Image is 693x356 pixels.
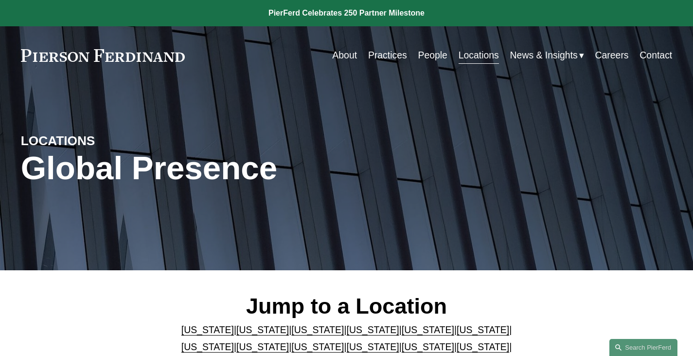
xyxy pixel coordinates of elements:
[332,46,357,65] a: About
[21,133,184,149] h4: LOCATIONS
[609,339,677,356] a: Search this site
[402,324,454,335] a: [US_STATE]
[347,341,399,352] a: [US_STATE]
[181,341,234,352] a: [US_STATE]
[457,341,509,352] a: [US_STATE]
[640,46,672,65] a: Contact
[510,46,584,65] a: folder dropdown
[157,293,536,320] h2: Jump to a Location
[402,341,454,352] a: [US_STATE]
[418,46,447,65] a: People
[181,324,234,335] a: [US_STATE]
[236,324,289,335] a: [US_STATE]
[595,46,629,65] a: Careers
[291,341,344,352] a: [US_STATE]
[291,324,344,335] a: [US_STATE]
[457,324,509,335] a: [US_STATE]
[368,46,407,65] a: Practices
[347,324,399,335] a: [US_STATE]
[21,150,455,187] h1: Global Presence
[510,47,578,64] span: News & Insights
[236,341,289,352] a: [US_STATE]
[459,46,499,65] a: Locations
